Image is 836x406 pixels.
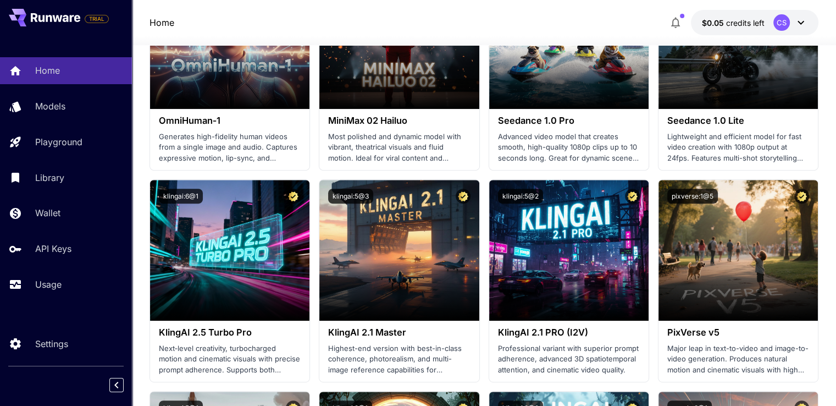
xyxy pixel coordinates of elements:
[691,10,818,35] button: $0.05CS
[159,131,301,164] p: Generates high-fidelity human videos from a single image and audio. Captures expressive motion, l...
[702,17,765,29] div: $0.05
[159,116,301,126] h3: OmniHuman‑1
[35,171,64,184] p: Library
[328,131,470,164] p: Most polished and dynamic model with vibrant, theatrical visuals and fluid motion. Ideal for vira...
[658,180,818,321] img: alt
[667,131,809,164] p: Lightweight and efficient model for fast video creation with 1080p output at 24fps. Features mult...
[625,189,640,204] button: Certified Model – Vetted for best performance and includes a commercial license.
[319,180,479,321] img: alt
[667,116,809,126] h3: Seedance 1.0 Lite
[35,64,60,77] p: Home
[85,15,108,23] span: TRIAL
[328,189,373,204] button: klingai:5@3
[35,337,68,350] p: Settings
[35,278,62,291] p: Usage
[498,131,640,164] p: Advanced video model that creates smooth, high-quality 1080p clips up to 10 seconds long. Great f...
[667,343,809,376] p: Major leap in text-to-video and image-to-video generation. Produces natural motion and cinematic ...
[702,18,726,28] span: $0.05
[773,14,790,31] div: CS
[150,180,309,321] img: alt
[35,242,71,255] p: API Keys
[159,189,203,204] button: klingai:6@1
[159,343,301,376] p: Next‑level creativity, turbocharged motion and cinematic visuals with precise prompt adherence. S...
[328,327,470,338] h3: KlingAI 2.1 Master
[667,189,718,204] button: pixverse:1@5
[150,16,174,29] a: Home
[498,116,640,126] h3: Seedance 1.0 Pro
[489,180,649,321] img: alt
[667,327,809,338] h3: PixVerse v5
[794,189,809,204] button: Certified Model – Vetted for best performance and includes a commercial license.
[35,135,82,149] p: Playground
[35,100,65,113] p: Models
[498,343,640,376] p: Professional variant with superior prompt adherence, advanced 3D spatiotemporal attention, and ci...
[109,378,124,392] button: Collapse sidebar
[456,189,470,204] button: Certified Model – Vetted for best performance and includes a commercial license.
[328,343,470,376] p: Highest-end version with best-in-class coherence, photorealism, and multi-image reference capabil...
[498,189,543,204] button: klingai:5@2
[498,327,640,338] h3: KlingAI 2.1 PRO (I2V)
[726,18,765,28] span: credits left
[118,375,132,395] div: Collapse sidebar
[159,327,301,338] h3: KlingAI 2.5 Turbo Pro
[286,189,301,204] button: Certified Model – Vetted for best performance and includes a commercial license.
[35,206,60,220] p: Wallet
[85,12,109,25] span: Add your payment card to enable full platform functionality.
[328,116,470,126] h3: MiniMax 02 Hailuo
[150,16,174,29] nav: breadcrumb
